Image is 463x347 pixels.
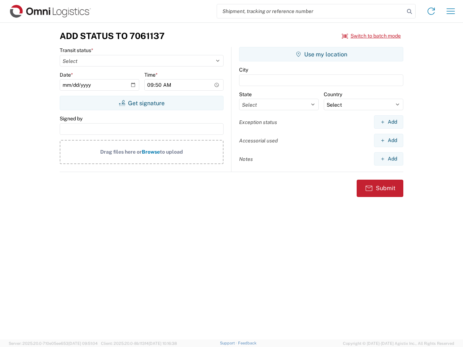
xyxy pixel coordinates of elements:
[100,149,142,155] span: Drag files here or
[342,30,401,42] button: Switch to batch mode
[239,47,403,61] button: Use my location
[160,149,183,155] span: to upload
[60,47,93,53] label: Transit status
[149,341,177,346] span: [DATE] 10:16:38
[374,134,403,147] button: Add
[60,31,165,41] h3: Add Status to 7061137
[239,91,252,98] label: State
[357,180,403,197] button: Submit
[239,67,248,73] label: City
[374,152,403,166] button: Add
[9,341,98,346] span: Server: 2025.20.0-710e05ee653
[374,115,403,129] button: Add
[60,115,82,122] label: Signed by
[101,341,177,346] span: Client: 2025.20.0-8b113f4
[68,341,98,346] span: [DATE] 09:51:04
[60,72,73,78] label: Date
[238,341,256,345] a: Feedback
[60,96,224,110] button: Get signature
[343,340,454,347] span: Copyright © [DATE]-[DATE] Agistix Inc., All Rights Reserved
[142,149,160,155] span: Browse
[239,119,277,125] label: Exception status
[220,341,238,345] a: Support
[217,4,404,18] input: Shipment, tracking or reference number
[239,137,278,144] label: Accessorial used
[239,156,253,162] label: Notes
[324,91,342,98] label: Country
[144,72,158,78] label: Time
